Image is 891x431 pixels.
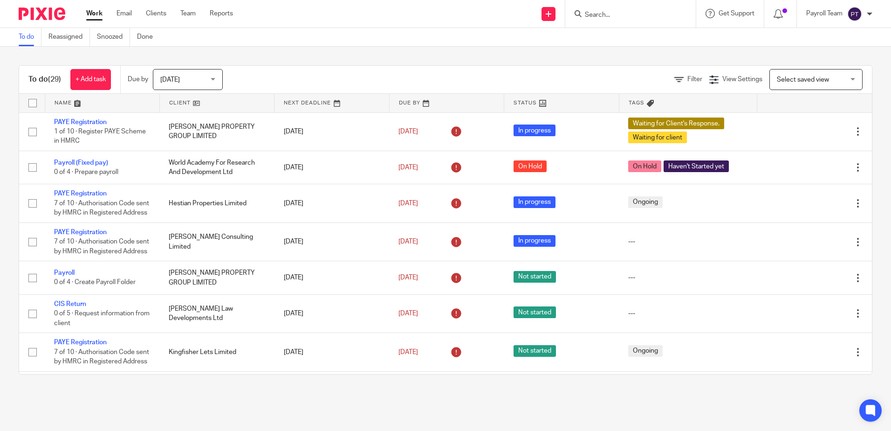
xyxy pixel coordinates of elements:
a: Done [137,28,160,46]
td: [PERSON_NAME] PROPERTY GROUP LIMITED [159,261,274,294]
a: PAYE Registration [54,190,107,197]
p: Payroll Team [806,9,843,18]
a: Work [86,9,103,18]
span: [DATE] [398,238,418,245]
td: World Academy For Research And Development Ltd [159,151,274,184]
td: [DATE] [274,294,389,333]
a: PAYE Registration [54,339,107,346]
p: Due by [128,75,148,84]
a: Clients [146,9,166,18]
span: Not started [514,306,556,318]
td: [PERSON_NAME] Law Developments Ltd [159,294,274,333]
td: [DATE] [274,333,389,371]
a: PAYE Registration [54,119,107,125]
span: Not started [514,271,556,283]
span: Not started [514,345,556,357]
span: In progress [514,125,555,136]
td: All In Property Group Ltd [159,371,274,410]
a: Payroll (Fixed pay) [54,160,108,166]
span: Ongoing [628,345,663,357]
span: View Settings [722,76,762,83]
span: [DATE] [398,310,418,317]
a: Email [117,9,132,18]
td: [DATE] [274,222,389,261]
span: In progress [514,235,555,247]
span: [DATE] [398,128,418,135]
span: In progress [514,196,555,208]
span: Filter [687,76,702,83]
span: 7 of 10 · Authorisation Code sent by HMRC in Registered Address [54,200,149,216]
td: [PERSON_NAME] Consulting Limited [159,222,274,261]
td: [DATE] [274,261,389,294]
span: 1 of 10 · Register PAYE Scheme in HMRC [54,128,146,145]
a: Reports [210,9,233,18]
td: Kingfisher Lets Limited [159,333,274,371]
span: 7 of 10 · Authorisation Code sent by HMRC in Registered Address [54,349,149,365]
td: [DATE] [274,184,389,222]
a: Team [180,9,196,18]
span: On Hold [628,160,661,172]
h1: To do [28,75,61,84]
span: Select saved view [777,76,829,83]
span: Get Support [719,10,754,17]
td: Hestian Properties Limited [159,184,274,222]
span: Waiting for client [628,132,687,143]
span: On Hold [514,160,547,172]
span: Haven't Started yet [664,160,729,172]
td: [DATE] [274,112,389,151]
div: --- [628,309,747,318]
span: Ongoing [628,196,663,208]
a: + Add task [70,69,111,90]
span: [DATE] [160,76,180,83]
a: Payroll [54,270,75,276]
span: 0 of 4 · Create Payroll Folder [54,279,136,286]
span: 0 of 5 · Request information from client [54,310,150,327]
span: [DATE] [398,200,418,207]
td: [DATE] [274,151,389,184]
a: Snoozed [97,28,130,46]
a: CIS Return [54,301,86,307]
td: [PERSON_NAME] PROPERTY GROUP LIMITED [159,112,274,151]
div: --- [628,237,747,246]
span: Waiting for Client's Response. [628,118,724,129]
a: To do [19,28,41,46]
td: [DATE] [274,371,389,410]
span: (29) [48,76,61,83]
span: [DATE] [398,274,418,281]
img: svg%3E [847,7,862,21]
input: Search [584,11,668,20]
span: 0 of 4 · Prepare payroll [54,169,118,175]
span: 7 of 10 · Authorisation Code sent by HMRC in Registered Address [54,238,149,255]
span: [DATE] [398,349,418,355]
a: PAYE Registration [54,229,107,236]
a: Reassigned [48,28,90,46]
div: --- [628,273,747,282]
span: [DATE] [398,164,418,171]
span: Tags [629,100,644,105]
img: Pixie [19,7,65,20]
